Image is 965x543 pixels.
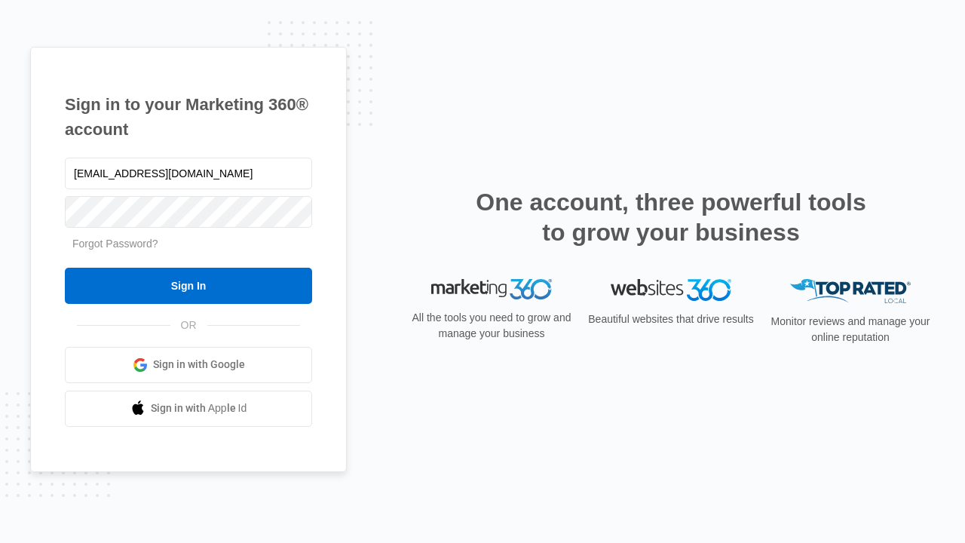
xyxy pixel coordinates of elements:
[65,391,312,427] a: Sign in with Apple Id
[587,311,755,327] p: Beautiful websites that drive results
[407,310,576,342] p: All the tools you need to grow and manage your business
[65,158,312,189] input: Email
[65,347,312,383] a: Sign in with Google
[790,279,911,304] img: Top Rated Local
[431,279,552,300] img: Marketing 360
[72,238,158,250] a: Forgot Password?
[766,314,935,345] p: Monitor reviews and manage your online reputation
[611,279,731,301] img: Websites 360
[471,187,871,247] h2: One account, three powerful tools to grow your business
[65,268,312,304] input: Sign In
[153,357,245,373] span: Sign in with Google
[65,92,312,142] h1: Sign in to your Marketing 360® account
[151,400,247,416] span: Sign in with Apple Id
[170,318,207,333] span: OR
